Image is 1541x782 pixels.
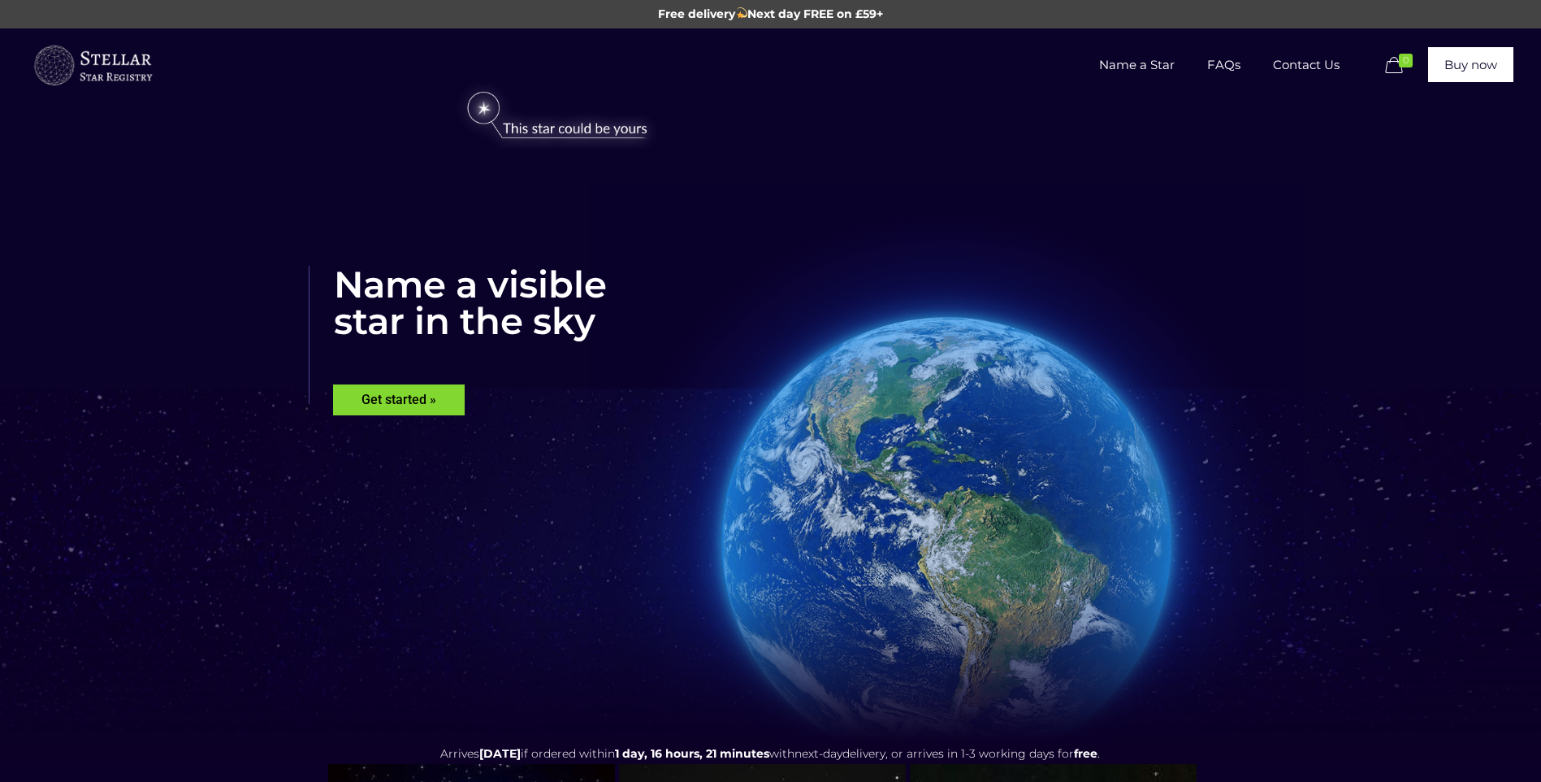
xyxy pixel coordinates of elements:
span: next-day [794,746,842,761]
a: Name a Star [1083,28,1191,102]
b: free [1074,746,1097,761]
span: Name a Star [1083,41,1191,89]
span: Free delivery Next day FREE on £59+ [658,7,884,21]
rs-layer: Name a visible star in the sky [309,266,607,404]
span: 1 day, 16 hours, 21 minutes [615,746,769,761]
img: buyastar-logo-transparent [32,41,154,90]
a: Buy a Star [32,28,154,102]
span: Contact Us [1257,41,1356,89]
a: Contact Us [1257,28,1356,102]
span: Arrives if ordered within with delivery, or arrives in 1-3 working days for . [440,746,1100,761]
a: 0 [1381,56,1420,76]
img: star-could-be-yours.png [446,84,669,149]
img: 💫 [736,7,747,19]
a: Buy now [1428,47,1513,82]
a: FAQs [1191,28,1257,102]
rs-layer: Get started » [333,384,465,415]
span: FAQs [1191,41,1257,89]
span: [DATE] [479,746,521,761]
span: 0 [1399,54,1413,67]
